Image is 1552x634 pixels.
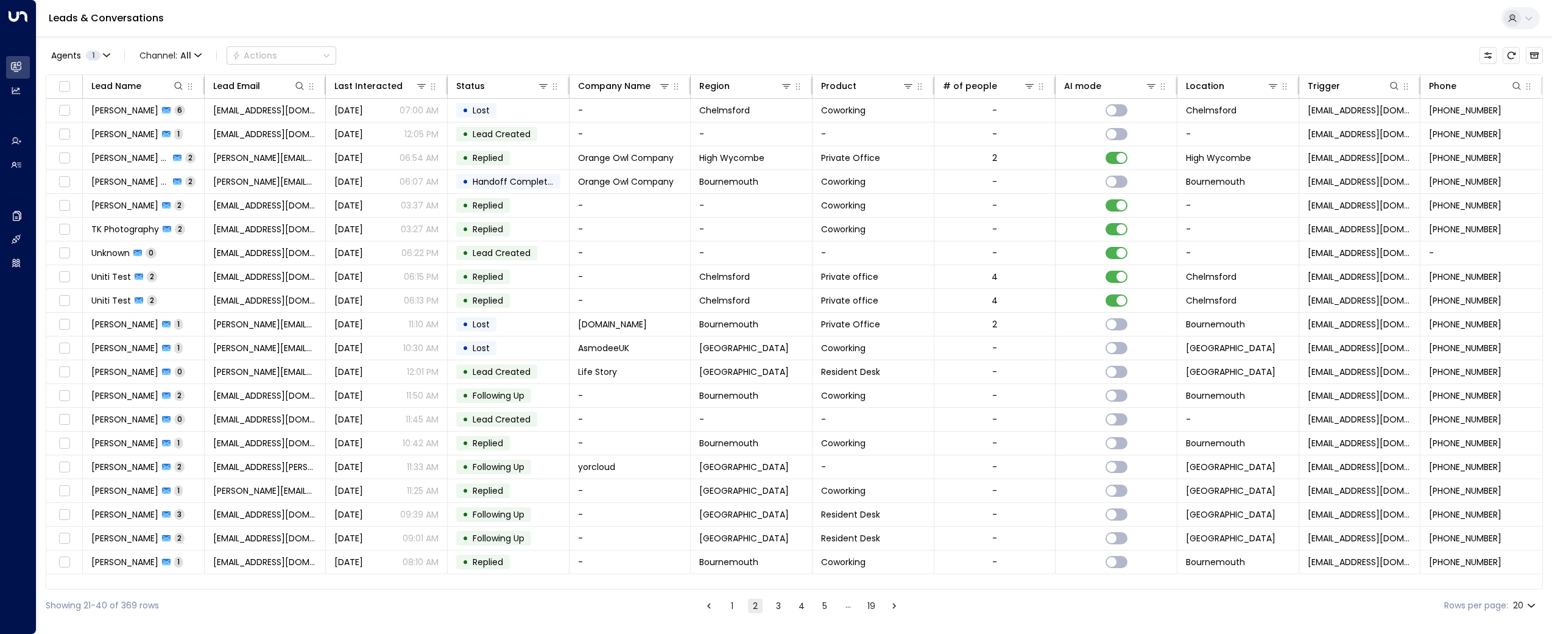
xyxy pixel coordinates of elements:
span: Yesterday [334,104,363,116]
span: Toggle select row [57,341,72,356]
div: # of people [943,79,1036,93]
div: Status [456,79,485,93]
span: Megan Stopps [91,104,158,116]
span: noreply@notifications.hubspot.com [1308,294,1412,307]
div: • [462,314,468,335]
p: 12:01 PM [407,366,439,378]
div: Location [1186,79,1224,93]
div: • [462,338,468,358]
span: noreply@notifications.hubspot.com [1308,247,1412,259]
span: Lost [473,318,490,330]
span: Coworking [821,104,866,116]
span: Toggle select row [57,365,72,380]
span: Roger Martin [91,342,158,354]
span: yorcloud [578,461,615,473]
span: Coworking [821,176,866,188]
span: Replied [473,223,503,235]
div: - [992,413,997,426]
td: - [1177,408,1299,431]
td: - [691,241,813,265]
span: sarah@sarahlewis.uk [213,485,317,497]
td: - [691,194,813,217]
div: Phone [1429,79,1456,93]
span: Unknown [91,247,130,259]
span: Private Office [821,318,880,330]
div: 2 [992,318,997,330]
span: Rosie Test [91,176,169,188]
span: +447791805950 [1429,128,1501,140]
span: Aug 15, 2025 [334,390,363,402]
td: - [1177,241,1299,265]
div: • [462,219,468,240]
span: +17323205032 [1429,294,1501,307]
span: Replied [473,485,503,497]
span: High Wycombe [1186,152,1251,164]
div: • [462,171,468,192]
span: +447880717429 [1429,366,1501,378]
span: Chris Styles [91,366,158,378]
span: Julie King [91,390,158,402]
p: 11:25 AM [407,485,439,497]
span: Uniti Test [91,294,131,307]
span: Toggle select row [57,198,72,213]
span: rosie@patch.work [213,152,317,164]
span: Chelmsford [699,294,750,307]
td: - [570,503,691,526]
p: 03:27 AM [401,223,439,235]
span: Lost [473,104,490,116]
div: Region [699,79,730,93]
span: 2 [174,200,185,210]
span: 1 [174,438,183,448]
div: Lead Email [213,79,306,93]
span: +447557916709 [1429,390,1501,402]
span: +447764735280 [1429,199,1501,212]
div: - [992,437,997,449]
div: # of people [943,79,997,93]
span: +447557916709 [1429,413,1501,426]
button: Archived Leads [1526,47,1543,64]
div: Lead Name [91,79,185,93]
span: Private Office [821,152,880,164]
span: Sarah Lewis [91,485,158,497]
span: Twickenham [1186,342,1275,354]
button: Agents1 [46,47,115,64]
span: York [699,461,789,473]
span: Tom Bridge [91,199,158,212]
span: Lead Created [473,128,531,140]
td: - [813,455,934,479]
div: • [462,385,468,406]
span: +447731817406 [1429,318,1501,330]
span: noreply@notifications.hubspot.com [1308,390,1412,402]
p: 06:13 PM [404,294,439,307]
button: Go to page 1 [725,599,739,613]
span: +447814570549 [1429,461,1501,473]
span: Toggle select row [57,293,72,308]
span: York [699,366,789,378]
div: - [992,199,997,212]
span: Toggle select row [57,127,72,142]
p: 06:22 PM [401,247,439,259]
span: noreply@notifications.hubspot.com [1308,318,1412,330]
p: 10:42 AM [403,437,439,449]
span: Replied [473,199,503,212]
span: julieking81271@gmail.com [213,413,317,426]
p: 06:07 AM [400,176,439,188]
span: Toggle select row [57,222,72,237]
span: Lead Created [473,366,531,378]
span: Toggle select row [57,103,72,118]
span: unititest@gmail.com [213,271,317,283]
span: Lost [473,342,490,354]
span: Bournemouth [1186,390,1245,402]
td: - [1177,194,1299,217]
span: Toggle select row [57,174,72,190]
span: Lead Created [473,413,531,426]
span: noreply@notifications.hubspot.com [1308,152,1412,164]
td: - [813,241,934,265]
span: Chelmsford [1186,294,1236,307]
span: noreply@notifications.hubspot.com [1308,271,1412,283]
span: Handoff Completed [473,176,559,188]
span: Yesterday [334,199,363,212]
span: Replied [473,437,503,449]
span: Aug 18, 2025 [334,342,363,354]
span: Refresh [1503,47,1520,64]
